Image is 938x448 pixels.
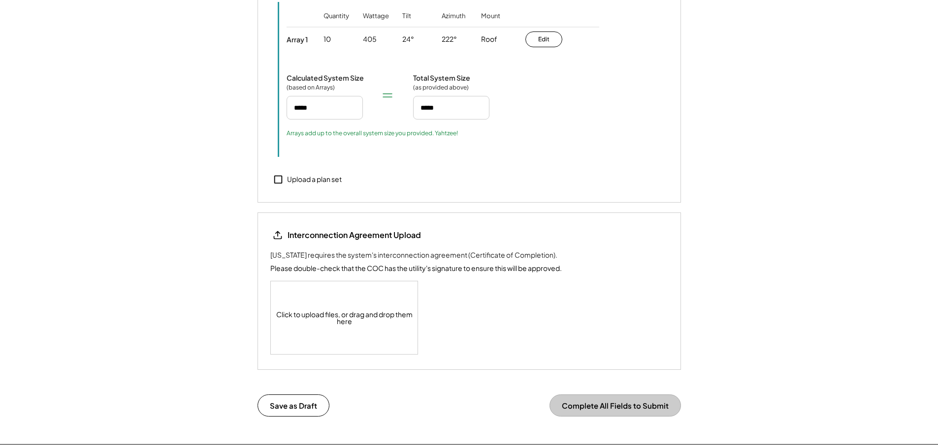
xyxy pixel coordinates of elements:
[270,263,562,273] div: Please double-check that the COC has the utility's signature to ensure this will be approved.
[442,12,465,34] div: Azimuth
[287,175,342,184] div: Upload a plan set
[287,73,364,82] div: Calculated System Size
[323,34,331,44] div: 10
[287,84,336,91] div: (based on Arrays)
[481,12,500,34] div: Mount
[413,73,470,82] div: Total System Size
[550,394,681,417] button: Complete All Fields to Submit
[287,129,458,137] div: Arrays add up to the overall system size you provided. Yahtzee!
[270,250,557,260] div: [US_STATE] requires the system's interconnection agreement (Certificate of Completion).
[402,12,411,34] div: Tilt
[413,84,469,91] div: (as provided above)
[363,34,377,44] div: 405
[481,34,497,44] div: Roof
[525,31,562,47] button: Edit
[442,34,457,44] div: 222°
[288,230,421,240] div: Interconnection Agreement Upload
[402,34,414,44] div: 24°
[258,394,329,417] button: Save as Draft
[271,281,419,354] div: Click to upload files, or drag and drop them here
[287,35,308,44] div: Array 1
[363,12,389,34] div: Wattage
[323,12,349,34] div: Quantity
